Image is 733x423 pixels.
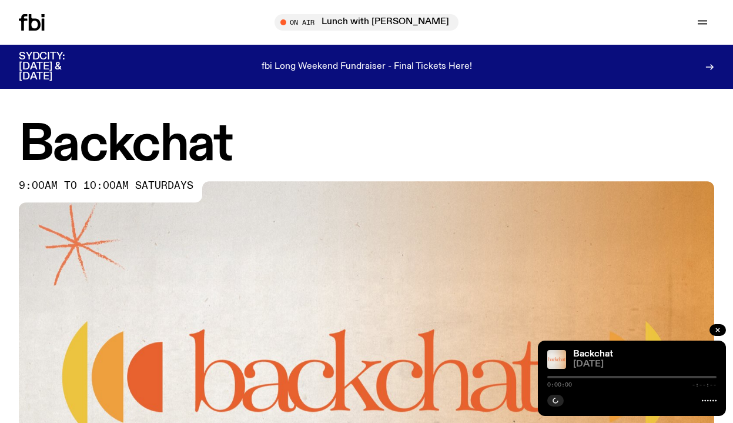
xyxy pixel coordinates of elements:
span: [DATE] [573,360,717,369]
h3: SYDCITY: [DATE] & [DATE] [19,52,94,82]
p: fbi Long Weekend Fundraiser - Final Tickets Here! [262,62,472,72]
span: -:--:-- [692,382,717,388]
span: 9:00am to 10:00am saturdays [19,181,193,191]
span: 0:00:00 [547,382,572,388]
button: On AirLunch with [PERSON_NAME] [275,14,458,31]
h1: Backchat [19,122,714,169]
a: Backchat [573,349,613,359]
